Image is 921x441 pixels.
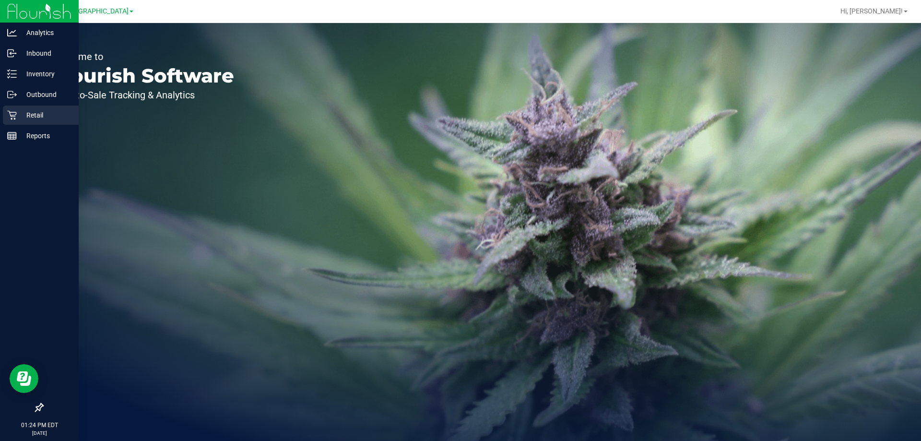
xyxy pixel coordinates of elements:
[17,27,74,38] p: Analytics
[63,7,129,15] span: [GEOGRAPHIC_DATA]
[7,90,17,99] inline-svg: Outbound
[17,48,74,59] p: Inbound
[7,69,17,79] inline-svg: Inventory
[840,7,903,15] span: Hi, [PERSON_NAME]!
[10,364,38,393] iframe: Resource center
[17,68,74,80] p: Inventory
[52,90,234,100] p: Seed-to-Sale Tracking & Analytics
[17,109,74,121] p: Retail
[7,110,17,120] inline-svg: Retail
[7,48,17,58] inline-svg: Inbound
[52,52,234,61] p: Welcome to
[7,131,17,141] inline-svg: Reports
[52,66,234,85] p: Flourish Software
[17,130,74,142] p: Reports
[4,429,74,437] p: [DATE]
[4,421,74,429] p: 01:24 PM EDT
[17,89,74,100] p: Outbound
[7,28,17,37] inline-svg: Analytics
